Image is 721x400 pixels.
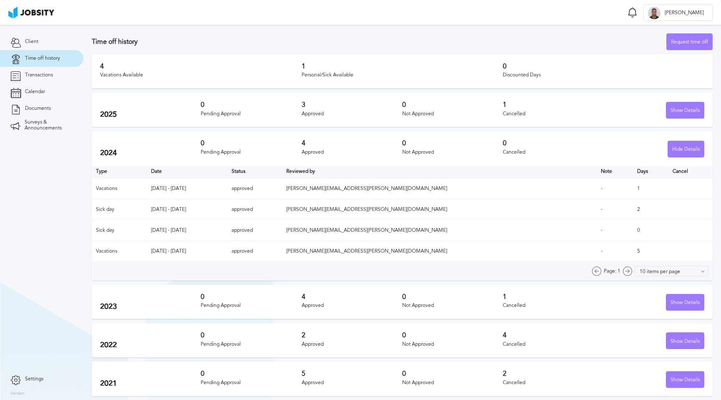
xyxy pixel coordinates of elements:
h3: 4 [100,63,302,70]
div: Show Details [666,102,704,119]
h3: 0 [402,101,503,109]
h3: 0 [402,139,503,147]
div: Vacations Available [100,72,302,78]
h3: 1 [503,101,603,109]
h3: 0 [201,370,301,377]
span: Client [25,39,38,45]
span: - [601,248,603,254]
div: K [648,7,660,19]
div: Not Approved [402,149,503,155]
div: Approved [302,380,402,386]
h3: 0 [402,293,503,301]
button: Request time off [666,33,713,50]
button: Show Details [666,332,704,349]
td: [DATE] - [DATE] [147,241,227,262]
span: [PERSON_NAME][EMAIL_ADDRESS][PERSON_NAME][DOMAIN_NAME] [286,185,447,191]
h3: 4 [302,293,402,301]
h3: 2 [503,370,603,377]
h2: 2024 [100,149,201,157]
td: 0 [633,220,668,241]
h2: 2021 [100,379,201,388]
th: Toggle SortBy [147,166,227,178]
span: Page: 1 [604,268,620,274]
span: Time off history [25,56,60,61]
div: Show Details [666,294,704,311]
div: Discounted Days [503,72,704,78]
td: 2 [633,199,668,220]
td: Vacations [92,178,147,199]
label: Version: [10,391,26,396]
div: Pending Approval [201,342,301,347]
span: [PERSON_NAME] [660,10,708,16]
h2: 2023 [100,302,201,311]
td: approved [227,199,282,220]
div: Cancelled [503,149,603,155]
span: Surveys & Announcements [25,119,73,131]
h3: 0 [503,139,603,147]
h2: 2025 [100,110,201,119]
div: Pending Approval [201,380,301,386]
h3: Time off history [92,38,666,46]
td: [DATE] - [DATE] [147,220,227,241]
div: Not Approved [402,380,503,386]
h3: 4 [503,332,603,339]
div: Approved [302,111,402,117]
div: Hide Details [668,141,704,158]
td: 5 [633,241,668,262]
h3: 1 [503,293,603,301]
h3: 5 [302,370,402,377]
th: Toggle SortBy [282,166,596,178]
h3: 3 [302,101,402,109]
span: Settings [25,376,43,382]
h3: 0 [402,370,503,377]
span: [PERSON_NAME][EMAIL_ADDRESS][PERSON_NAME][DOMAIN_NAME] [286,248,447,254]
td: Sick day [92,220,147,241]
button: Show Details [666,371,704,388]
span: - [601,206,603,212]
div: Approved [302,149,402,155]
div: Approved [302,303,402,309]
div: Cancelled [503,342,603,347]
div: Cancelled [503,303,603,309]
h3: 0 [402,332,503,339]
div: Approved [302,342,402,347]
button: Show Details [666,102,704,119]
td: 1 [633,178,668,199]
h3: 0 [201,293,301,301]
td: approved [227,178,282,199]
div: Cancelled [503,380,603,386]
span: - [601,227,603,233]
button: Hide Details [668,141,704,157]
img: ab4bad089aa723f57921c736e9817d99.png [8,7,54,18]
span: [PERSON_NAME][EMAIL_ADDRESS][PERSON_NAME][DOMAIN_NAME] [286,206,447,212]
th: Toggle SortBy [227,166,282,178]
div: Pending Approval [201,149,301,155]
h3: 4 [302,139,402,147]
td: approved [227,220,282,241]
span: Transactions [25,72,53,78]
h3: 1 [302,63,503,70]
th: Toggle SortBy [597,166,633,178]
div: Not Approved [402,303,503,309]
div: Not Approved [402,342,503,347]
div: Personal/Sick Available [302,72,503,78]
h3: 0 [201,101,301,109]
td: Sick day [92,199,147,220]
button: K[PERSON_NAME] [643,4,713,21]
span: Documents [25,106,51,111]
th: Type [92,166,147,178]
div: Not Approved [402,111,503,117]
div: Pending Approval [201,111,301,117]
td: [DATE] - [DATE] [147,199,227,220]
button: Show Details [666,294,704,311]
td: [DATE] - [DATE] [147,178,227,199]
span: Calendar [25,89,45,95]
div: Show Details [666,372,704,388]
span: - [601,185,603,191]
div: Request time off [667,34,712,51]
h3: 0 [201,332,301,339]
h3: 0 [503,63,704,70]
span: [PERSON_NAME][EMAIL_ADDRESS][PERSON_NAME][DOMAIN_NAME] [286,227,447,233]
div: Cancelled [503,111,603,117]
td: Vacations [92,241,147,262]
